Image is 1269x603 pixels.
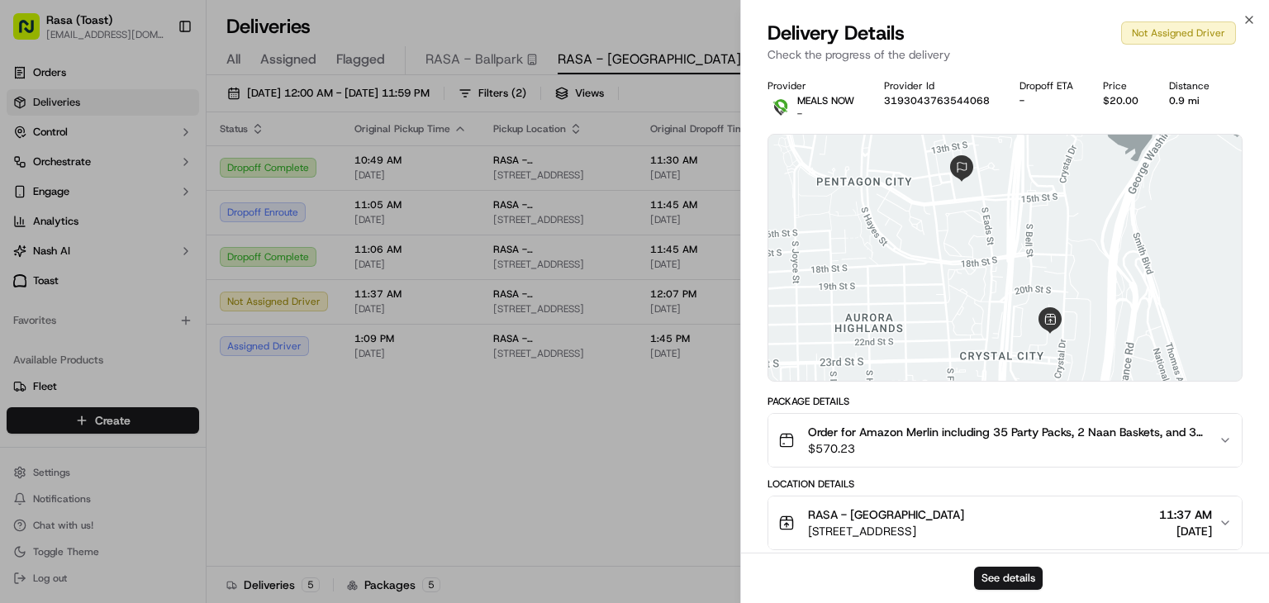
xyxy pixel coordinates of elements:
span: [PERSON_NAME] [51,255,134,268]
img: Klarizel Pensader [17,284,43,311]
div: Price [1103,79,1142,93]
span: [DATE] [1159,523,1212,539]
div: Start new chat [74,157,271,173]
a: Powered byPylon [116,408,200,421]
div: Location Details [768,477,1243,491]
span: Knowledge Base [33,368,126,385]
button: See all [256,211,301,230]
div: 💻 [140,370,153,383]
div: Provider Id [884,79,993,93]
img: 1753817452368-0c19585d-7be3-40d9-9a41-2dc781b3d1eb [35,157,64,187]
span: API Documentation [156,368,265,385]
p: Check the progress of the delivery [768,46,1243,63]
div: $20.00 [1103,94,1142,107]
span: - [797,107,802,121]
div: Provider [768,79,858,93]
div: Dropoff ETA [1019,79,1077,93]
a: 📗Knowledge Base [10,362,133,392]
span: Delivery Details [768,20,905,46]
div: We're available if you need us! [74,173,227,187]
a: 💻API Documentation [133,362,272,392]
div: Past conversations [17,214,111,227]
img: 1736555255976-a54dd68f-1ca7-489b-9aae-adbdc363a1c4 [17,157,46,187]
img: Tania Rodriguez [17,240,43,266]
span: RASA - [GEOGRAPHIC_DATA] [808,506,964,523]
span: • [140,300,145,313]
span: 11:37 AM [1159,506,1212,523]
span: [DATE] [146,255,180,268]
span: Pylon [164,409,200,421]
span: [DATE] [149,300,183,313]
button: Order for Amazon Merlin including 35 Party Packs, 2 Naan Baskets, and 35 sets of Utensils for 35 ... [768,414,1242,467]
button: 3193043763544068 [884,94,990,107]
img: Nash [17,16,50,49]
span: $570.23 [808,440,1205,457]
div: Distance [1169,79,1213,93]
input: Got a question? Start typing here... [43,106,297,123]
div: Package Details [768,395,1243,408]
img: melas_now_logo.png [768,94,794,121]
div: 0.9 mi [1169,94,1213,107]
button: See details [974,567,1043,590]
button: Start new chat [281,162,301,182]
p: Welcome 👋 [17,65,301,92]
button: RASA - [GEOGRAPHIC_DATA][STREET_ADDRESS]11:37 AM[DATE] [768,496,1242,549]
p: MEALS NOW [797,94,854,107]
span: • [137,255,143,268]
div: - [1019,94,1077,107]
img: 1736555255976-a54dd68f-1ca7-489b-9aae-adbdc363a1c4 [33,301,46,314]
div: 📗 [17,370,30,383]
span: Order for Amazon Merlin including 35 Party Packs, 2 Naan Baskets, and 35 sets of Utensils for 35 ... [808,424,1205,440]
span: [STREET_ADDRESS] [808,523,964,539]
span: Klarizel Pensader [51,300,136,313]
